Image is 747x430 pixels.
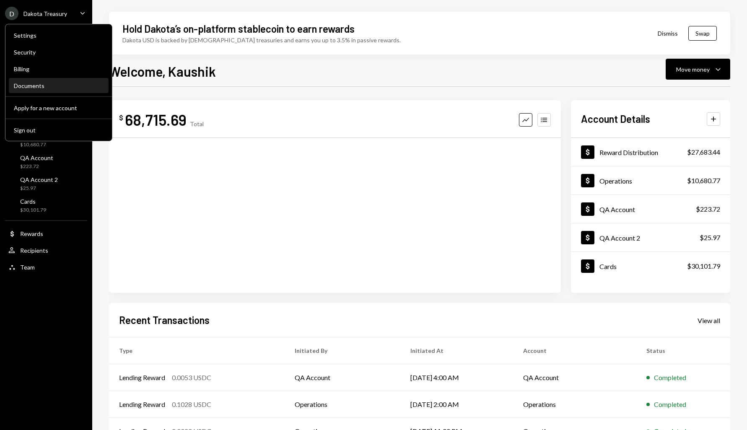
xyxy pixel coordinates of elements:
div: QA Account [20,154,53,161]
th: Initiated By [285,337,400,364]
div: Lending Reward [119,399,165,409]
th: Account [513,337,636,364]
a: QA Account$223.72 [571,195,730,223]
a: QA Account$223.72 [5,152,87,172]
td: Operations [285,391,400,418]
div: Operations [599,177,632,185]
a: Billing [9,61,109,76]
div: $25.97 [700,233,720,243]
div: 0.0053 USDC [172,373,211,383]
div: Cards [20,198,46,205]
div: Completed [654,399,686,409]
h2: Recent Transactions [119,313,210,327]
div: $223.72 [20,163,53,170]
div: $10,680.77 [687,176,720,186]
th: Status [636,337,730,364]
a: Cards$30,101.79 [571,252,730,280]
a: Rewards [5,226,87,241]
a: Reward Distribution$27,683.44 [571,138,730,166]
div: Dakota USD is backed by [DEMOGRAPHIC_DATA] treasuries and earns you up to 3.5% in passive rewards. [122,36,401,44]
div: Rewards [20,230,43,237]
a: Team [5,259,87,275]
div: Recipients [20,247,48,254]
div: Billing [14,65,104,73]
div: D [5,7,18,20]
th: Initiated At [400,337,513,364]
button: Swap [688,26,717,41]
div: QA Account 2 [599,234,640,242]
a: Security [9,44,109,60]
td: QA Account [513,364,636,391]
div: Team [20,264,35,271]
a: View all [698,316,720,325]
div: Hold Dakota’s on-platform stablecoin to earn rewards [122,22,355,36]
div: $30,101.79 [20,207,46,214]
div: QA Account [599,205,635,213]
a: Settings [9,28,109,43]
div: Documents [14,82,104,89]
div: Dakota Treasury [23,10,67,17]
div: $25.97 [20,185,58,192]
div: Move money [676,65,710,74]
a: Recipients [5,243,87,258]
div: QA Account 2 [20,176,58,183]
div: Apply for a new account [14,104,104,111]
div: $10,680.77 [20,141,50,148]
div: $27,683.44 [687,147,720,157]
button: Dismiss [647,23,688,43]
div: $ [119,114,123,122]
div: Security [14,49,104,56]
div: 68,715.69 [125,110,187,129]
th: Type [109,337,285,364]
a: QA Account 2$25.97 [571,223,730,251]
td: [DATE] 4:00 AM [400,364,513,391]
td: QA Account [285,364,400,391]
div: Sign out [14,127,104,134]
td: [DATE] 2:00 AM [400,391,513,418]
div: Cards [599,262,617,270]
a: Cards$30,101.79 [5,195,87,215]
div: Settings [14,32,104,39]
button: Apply for a new account [9,101,109,116]
div: Lending Reward [119,373,165,383]
div: Completed [654,373,686,383]
div: $30,101.79 [687,261,720,271]
button: Sign out [9,123,109,138]
td: Operations [513,391,636,418]
h1: Welcome, Kaushik [109,63,216,80]
div: 0.1028 USDC [172,399,211,409]
a: Documents [9,78,109,93]
a: Operations$10,680.77 [571,166,730,194]
div: Total [190,120,204,127]
button: Move money [666,59,730,80]
div: Reward Distribution [599,148,658,156]
h2: Account Details [581,112,650,126]
div: $223.72 [696,204,720,214]
a: QA Account 2$25.97 [5,174,87,194]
